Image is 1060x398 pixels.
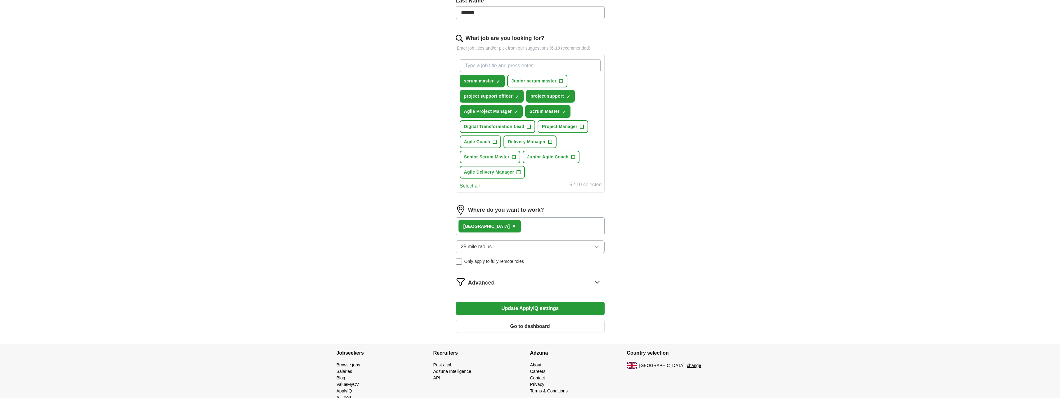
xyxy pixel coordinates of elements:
button: Delivery Manager [503,135,557,148]
a: About [530,362,542,367]
img: location.png [456,205,466,215]
label: What job are you looking for? [466,34,544,42]
span: Agile Project Manager [464,108,512,115]
button: Agile Coach [460,135,501,148]
span: scrum master [464,78,494,84]
span: Digital Transformation Lead [464,123,525,130]
div: [GEOGRAPHIC_DATA] [463,223,510,230]
a: Privacy [530,382,544,387]
a: API [433,375,441,380]
span: Project Manager [542,123,577,130]
span: Only apply to fully remote roles [464,258,524,265]
input: Only apply to fully remote roles [456,259,462,265]
button: Select all [460,182,480,190]
a: Contact [530,375,545,380]
span: × [512,223,516,229]
button: × [512,222,516,231]
p: Enter job titles and/or pick from our suggestions (6-10 recommended) [456,45,605,51]
span: Agile Delivery Manager [464,169,514,175]
a: Post a job [433,362,453,367]
span: Scrum Master [530,108,560,115]
img: filter [456,277,466,287]
button: Junior scrum master [507,75,567,87]
a: Browse jobs [337,362,360,367]
button: project support officer✓ [460,90,524,103]
span: Senior Scrum Master [464,154,510,160]
a: ValueMyCV [337,382,359,387]
span: Agile Coach [464,139,490,145]
span: 25 mile radius [461,243,492,250]
span: ✓ [566,94,570,99]
div: 5 / 10 selected [569,181,602,190]
a: Salaries [337,369,352,374]
button: Junior Agile Coach [523,151,579,163]
a: Adzuna Intelligence [433,369,471,374]
h4: Country selection [627,344,724,362]
span: ✓ [514,109,518,114]
img: search.png [456,35,463,42]
span: ✓ [496,79,500,84]
span: project support [530,93,564,99]
img: UK flag [627,362,637,369]
button: 25 mile radius [456,240,605,253]
span: project support officer [464,93,513,99]
button: Update ApplyIQ settings [456,302,605,315]
button: project support✓ [526,90,575,103]
button: Agile Delivery Manager [460,166,525,179]
span: Junior Agile Coach [527,154,568,160]
label: Where do you want to work? [468,206,544,214]
span: Junior scrum master [512,78,557,84]
button: scrum master✓ [460,75,505,87]
span: Advanced [468,279,495,287]
button: Go to dashboard [456,320,605,333]
span: Delivery Manager [508,139,546,145]
a: Terms & Conditions [530,388,568,393]
input: Type a job title and press enter [460,59,601,72]
span: [GEOGRAPHIC_DATA] [639,362,685,369]
a: Careers [530,369,546,374]
button: Scrum Master✓ [525,105,570,118]
a: Blog [337,375,345,380]
button: Senior Scrum Master [460,151,521,163]
button: change [687,362,701,369]
button: Project Manager [538,120,588,133]
span: ✓ [562,109,566,114]
a: ApplyIQ [337,388,352,393]
span: ✓ [515,94,519,99]
button: Agile Project Manager✓ [460,105,523,118]
button: Digital Transformation Lead [460,120,535,133]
